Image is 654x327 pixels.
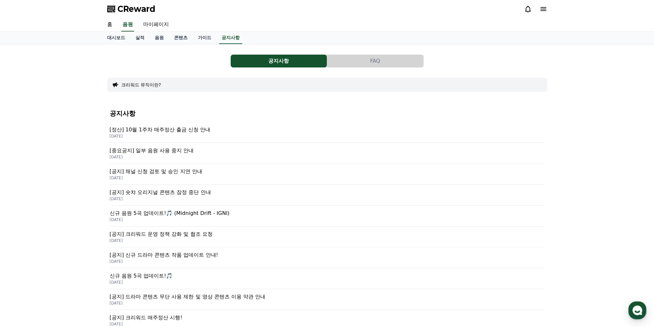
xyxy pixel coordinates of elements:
[169,32,193,44] a: 콘텐츠
[110,175,545,181] p: [DATE]
[110,268,545,289] a: 신규 음원 5곡 업데이트!🎵 [DATE]
[110,217,545,222] p: [DATE]
[130,32,150,44] a: 실적
[117,4,155,14] span: CReward
[2,204,42,220] a: 홈
[110,126,545,134] p: [정산] 10월 1주차 매주정산 출금 신청 안내
[110,196,545,201] p: [DATE]
[110,209,545,217] p: 신규 음원 5곡 업데이트!🎵 (Midnight Drift - IGNI)
[110,206,545,226] a: 신규 음원 5곡 업데이트!🎵 (Midnight Drift - IGNI) [DATE]
[327,55,423,67] button: FAQ
[110,289,545,310] a: [공지] 드라마 콘텐츠 무단 사용 제한 및 영상 콘텐츠 이용 약관 안내 [DATE]
[99,213,107,218] span: 설정
[110,322,545,327] p: [DATE]
[121,18,134,31] a: 음원
[110,259,545,264] p: [DATE]
[110,164,545,185] a: [공지] 채널 신청 검토 및 승인 지연 안내 [DATE]
[231,55,327,67] button: 공지사항
[110,272,545,280] p: 신규 음원 5곡 업데이트!🎵
[110,247,545,268] a: [공지] 신규 드라마 콘텐츠 작품 업데이트 안내! [DATE]
[110,230,545,238] p: [공지] 크리워드 운영 정책 강화 및 협조 요청
[327,55,424,67] a: FAQ
[102,32,130,44] a: 대시보드
[138,18,174,31] a: 마이페이지
[193,32,216,44] a: 가이드
[110,226,545,247] a: [공지] 크리워드 운영 정책 강화 및 협조 요청 [DATE]
[219,32,242,44] a: 공지사항
[59,214,67,219] span: 대화
[110,155,545,160] p: [DATE]
[110,185,545,206] a: [공지] 숏챠 오리지널 콘텐츠 잠정 중단 안내 [DATE]
[110,280,545,285] p: [DATE]
[110,251,545,259] p: [공지] 신규 드라마 콘텐츠 작품 업데이트 안내!
[110,238,545,243] p: [DATE]
[110,134,545,139] p: [DATE]
[110,301,545,306] p: [DATE]
[121,82,161,88] button: 크리워드 뮤직이란?
[110,143,545,164] a: [중요공지] 일부 음원 사용 중지 안내 [DATE]
[110,110,545,117] h4: 공지사항
[110,122,545,143] a: [정산] 10월 1주차 매주정산 출금 신청 안내 [DATE]
[102,18,117,31] a: 홈
[83,204,124,220] a: 설정
[150,32,169,44] a: 음원
[20,213,24,218] span: 홈
[42,204,83,220] a: 대화
[110,147,545,155] p: [중요공지] 일부 음원 사용 중지 안내
[107,4,155,14] a: CReward
[110,314,545,322] p: [공지] 크리워드 매주정산 시행!
[110,189,545,196] p: [공지] 숏챠 오리지널 콘텐츠 잠정 중단 안내
[110,293,545,301] p: [공지] 드라마 콘텐츠 무단 사용 제한 및 영상 콘텐츠 이용 약관 안내
[110,168,545,175] p: [공지] 채널 신청 검토 및 승인 지연 안내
